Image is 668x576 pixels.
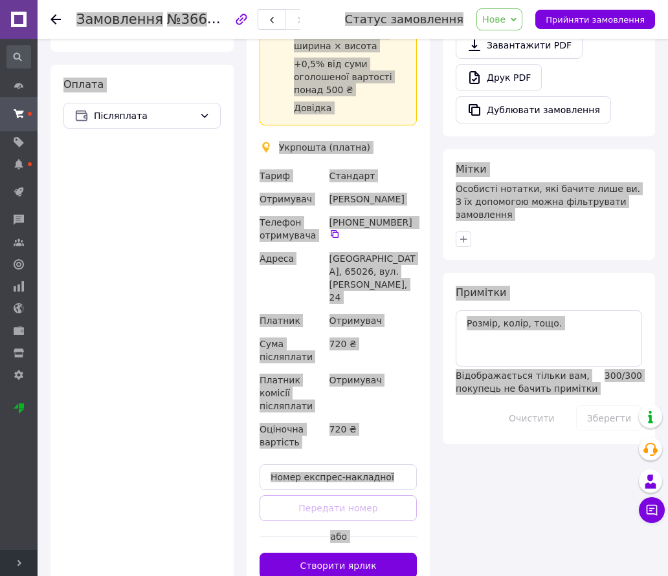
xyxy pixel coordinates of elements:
[456,370,597,394] span: Відображається тільки вам, покупець не бачить примітки
[482,14,506,25] span: Нове
[260,253,294,264] span: Адреса
[260,375,313,411] span: Платник комісії післяплати
[327,309,419,332] div: Отримувач
[63,78,104,91] span: Оплата
[294,103,331,113] a: Довідка
[260,424,304,447] span: Оціночна вартість
[327,187,419,211] div: [PERSON_NAME]
[260,315,300,326] span: Платник
[605,370,642,381] span: 300 / 300
[260,339,313,362] span: Сума післяплати
[456,96,611,123] button: Дублювати замовлення
[639,497,665,523] button: Чат з покупцем
[535,10,655,29] button: Прийняти замовлення
[330,530,346,543] span: або
[167,11,259,27] span: №366273330
[456,184,640,220] span: Особисті нотатки, які бачите лише ви. З їх допомогою можна фільтрувати замовлення
[327,247,419,309] div: [GEOGRAPHIC_DATA], 65026, вул. [PERSON_NAME], 24
[546,15,645,25] span: Прийняти замовлення
[456,32,583,59] a: Завантажити PDF
[456,163,487,175] span: Мітки
[260,464,417,490] input: Номер експрес-накладної
[294,27,406,52] div: Об'єм = довжина × ширина × висота
[327,418,419,454] div: 720 ₴
[260,194,312,204] span: Отримувач
[76,12,163,27] span: Замовлення
[260,217,316,240] span: Телефон отримувача
[456,286,506,299] span: Примітки
[276,141,373,154] div: Укрпошта (платна)
[327,164,419,187] div: Стандарт
[345,13,464,26] div: Статус замовлення
[327,332,419,368] div: 720 ₴
[456,64,542,91] a: Друк PDF
[94,109,194,123] span: Післяплата
[294,58,406,96] div: +0,5% від суми оголошеної вартості понад 500 ₴
[260,171,290,181] span: Тариф
[50,13,61,26] div: Повернутися назад
[329,216,417,239] div: [PHONE_NUMBER]
[327,368,419,418] div: Отримувач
